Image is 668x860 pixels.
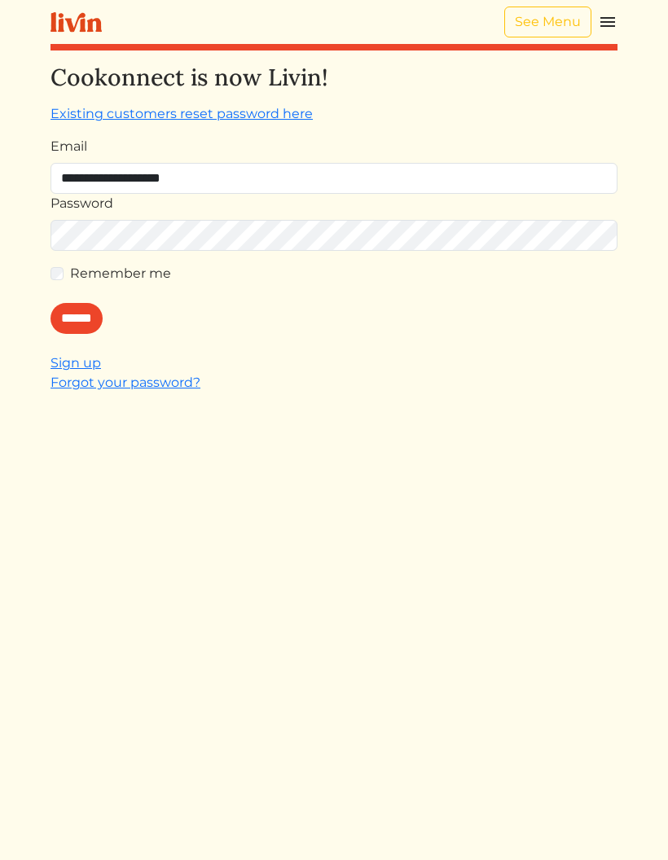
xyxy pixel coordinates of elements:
[51,106,313,121] a: Existing customers reset password here
[504,7,591,37] a: See Menu
[51,137,87,156] label: Email
[51,355,101,371] a: Sign up
[70,264,171,283] label: Remember me
[51,194,113,213] label: Password
[598,12,617,32] img: menu_hamburger-cb6d353cf0ecd9f46ceae1c99ecbeb4a00e71ca567a856bd81f57e9d8c17bb26.svg
[51,64,617,91] h2: Cookonnect is now Livin!
[51,375,200,390] a: Forgot your password?
[51,12,102,33] img: livin-logo-a0d97d1a881af30f6274990eb6222085a2533c92bbd1e4f22c21b4f0d0e3210c.svg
